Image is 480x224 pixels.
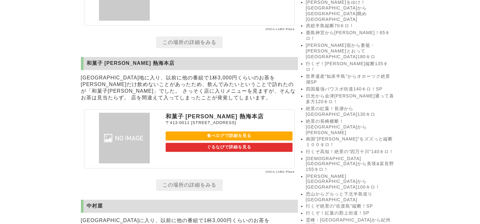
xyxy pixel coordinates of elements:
a: 行くぞ絶景の”佐渡島”縦断！SP [306,203,395,209]
a: [PERSON_NAME]宿から妻籠・[PERSON_NAME]とおって[GEOGRAPHIC_DATA]180キロ [306,43,395,60]
a: OSCA LABO Place [266,28,295,31]
a: 行くぞ高知！絶景の”四万十川”140キロ！ [306,149,395,155]
a: 絶景の紅葉！長瀞から[GEOGRAPHIC_DATA]130キロ [306,106,395,117]
a: 絶景の長崎横断！[GEOGRAPHIC_DATA]から[PERSON_NAME] [306,119,395,135]
span: 〒413-0011 [166,120,190,125]
a: [DEMOGRAPHIC_DATA][GEOGRAPHIC_DATA]から美瑛&富良野155キロ！ [306,156,395,172]
a: 南国“[PERSON_NAME]”をズズっと縦断１００キロ！ [306,136,395,148]
h2: 和菓子 [PERSON_NAME] 熱海本店 [81,57,298,70]
a: この場所の詳細をみる [156,179,223,191]
img: 和菓子 村上 熱海本店 [86,113,162,163]
a: 食べログで詳細を見る [166,131,293,140]
a: OSCA LABO Place [266,170,295,173]
a: 鹿島神宮から[PERSON_NAME]！65キロ！ [306,30,395,41]
a: 四国最強パワスポ街道140キロ！SP [306,86,395,92]
a: 房総半島縦断70キロ！ [306,23,395,29]
a: 世界遺産“知床半島”からオホーツク絶景湖SP [306,74,395,85]
a: 行くぞ！紅葉の郡上街道！SP [306,210,395,216]
a: 恐山からグルっと下北半島巡り[GEOGRAPHIC_DATA] [306,191,395,202]
p: [GEOGRAPHIC_DATA]地に入り、以前に他の番組で1杯3,000円くらいのお茶を[PERSON_NAME]だけ飲めないことがあったため、飲んでみたいということで訪れたのが「和菓子[PE... [81,73,298,103]
a: ぐるなびで詳細を見る [166,143,293,152]
a: 日光から会津[PERSON_NAME]通って喜多方120キロ！ [306,93,395,105]
span: [STREET_ADDRESS] [191,120,236,125]
p: 和菓子 [PERSON_NAME] 熱海本店 [166,113,293,120]
a: 行くぞ！[PERSON_NAME]縦断135キロ！ [306,61,395,72]
h2: 中村屋 [81,200,298,213]
a: [PERSON_NAME][GEOGRAPHIC_DATA]から[GEOGRAPHIC_DATA]100キロ！ [306,174,395,190]
a: この場所の詳細をみる [156,36,223,48]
